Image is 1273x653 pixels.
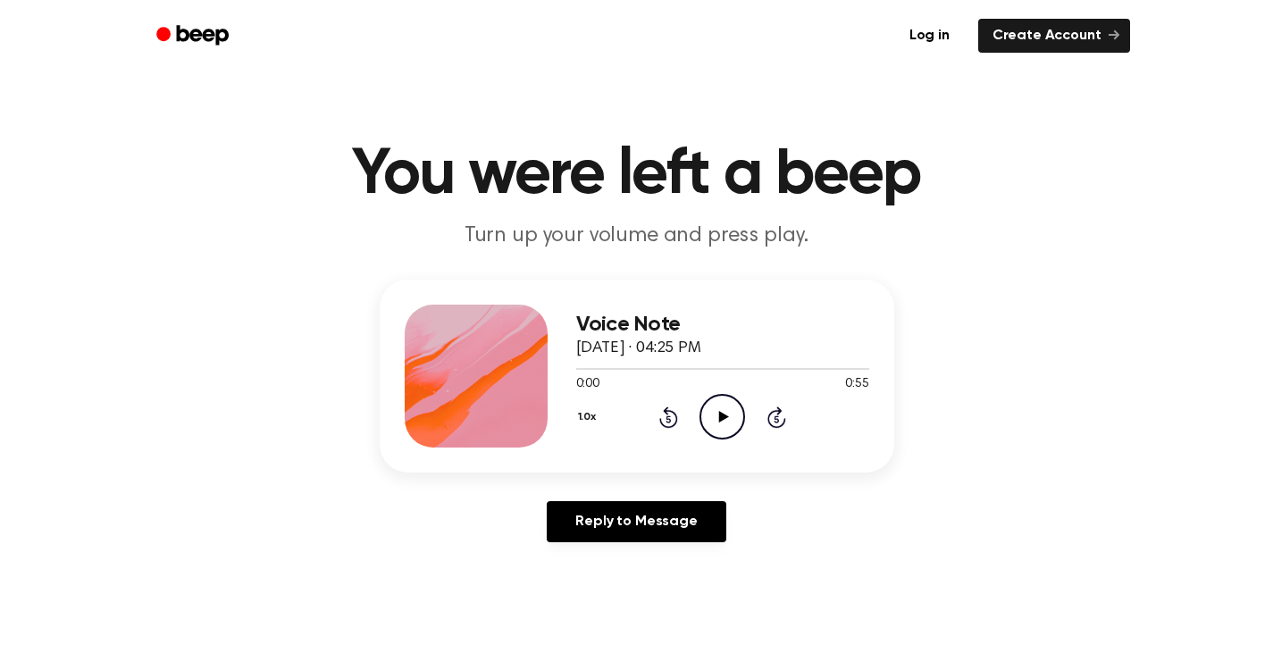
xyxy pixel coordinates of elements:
[294,222,980,251] p: Turn up your volume and press play.
[576,340,701,356] span: [DATE] · 04:25 PM
[576,375,599,394] span: 0:00
[845,375,868,394] span: 0:55
[180,143,1094,207] h1: You were left a beep
[978,19,1130,53] a: Create Account
[576,313,869,337] h3: Voice Note
[144,19,245,54] a: Beep
[576,402,603,432] button: 1.0x
[547,501,725,542] a: Reply to Message
[892,15,967,56] a: Log in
